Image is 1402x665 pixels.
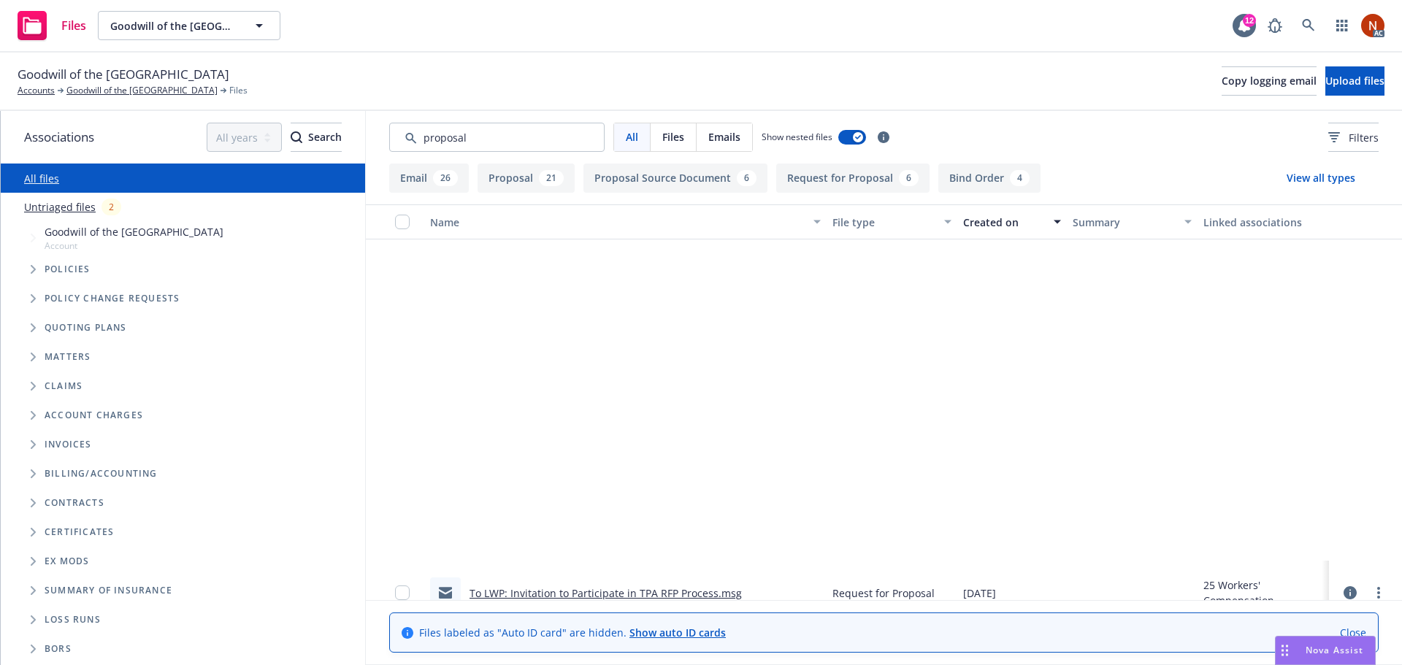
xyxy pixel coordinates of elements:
[1222,74,1317,88] span: Copy logging email
[18,65,229,84] span: Goodwill of the [GEOGRAPHIC_DATA]
[708,129,740,145] span: Emails
[963,215,1045,230] div: Created on
[938,164,1041,193] button: Bind Order
[45,557,89,566] span: Ex Mods
[433,170,458,186] div: 26
[1067,204,1198,239] button: Summary
[1306,644,1363,656] span: Nova Assist
[963,585,996,601] span: [DATE]
[626,129,638,145] span: All
[776,164,930,193] button: Request for Proposal
[662,129,684,145] span: Files
[832,215,936,230] div: File type
[24,172,59,185] a: All files
[45,382,83,391] span: Claims
[291,131,302,143] svg: Search
[101,199,121,215] div: 2
[389,164,469,193] button: Email
[1198,204,1329,239] button: Linked associations
[424,204,827,239] button: Name
[45,469,158,478] span: Billing/Accounting
[45,353,91,361] span: Matters
[470,586,742,600] a: To LWP: Invitation to Participate in TPA RFP Process.msg
[1361,14,1384,37] img: photo
[629,626,726,639] a: Show auto ID cards
[832,585,935,601] span: Request for Proposal
[12,5,92,46] a: Files
[45,645,72,653] span: BORs
[1260,11,1290,40] a: Report a Bug
[1325,74,1384,88] span: Upload files
[1349,130,1379,145] span: Filters
[18,84,55,97] a: Accounts
[45,294,180,303] span: Policy change requests
[45,499,104,507] span: Contracts
[1275,636,1376,665] button: Nova Assist
[1203,577,1323,608] div: 25 Workers' Compensation
[98,11,280,40] button: Goodwill of the [GEOGRAPHIC_DATA]
[1328,123,1379,152] button: Filters
[45,440,92,449] span: Invoices
[45,586,172,595] span: Summary of insurance
[539,170,564,186] div: 21
[1328,130,1379,145] span: Filters
[45,323,127,332] span: Quoting plans
[1,459,365,664] div: Folder Tree Example
[478,164,575,193] button: Proposal
[45,224,223,239] span: Goodwill of the [GEOGRAPHIC_DATA]
[45,411,143,420] span: Account charges
[291,123,342,151] div: Search
[1370,584,1387,601] a: more
[45,615,101,624] span: Loss Runs
[1294,11,1323,40] a: Search
[110,18,237,34] span: Goodwill of the [GEOGRAPHIC_DATA]
[737,170,756,186] div: 6
[1222,66,1317,96] button: Copy logging email
[1073,215,1176,230] div: Summary
[1,221,365,459] div: Tree Example
[899,170,919,186] div: 6
[1243,14,1256,27] div: 12
[1203,215,1323,230] div: Linked associations
[24,199,96,215] a: Untriaged files
[1340,625,1366,640] a: Close
[45,239,223,252] span: Account
[389,123,605,152] input: Search by keyword...
[45,265,91,274] span: Policies
[1325,66,1384,96] button: Upload files
[430,215,805,230] div: Name
[957,204,1067,239] button: Created on
[395,585,410,600] input: Toggle Row Selected
[45,528,114,537] span: Certificates
[1010,170,1030,186] div: 4
[583,164,767,193] button: Proposal Source Document
[827,204,958,239] button: File type
[1276,637,1294,664] div: Drag to move
[419,625,726,640] span: Files labeled as "Auto ID card" are hidden.
[1328,11,1357,40] a: Switch app
[395,215,410,229] input: Select all
[24,128,94,147] span: Associations
[1263,164,1379,193] button: View all types
[61,20,86,31] span: Files
[291,123,342,152] button: SearchSearch
[762,131,832,143] span: Show nested files
[229,84,248,97] span: Files
[66,84,218,97] a: Goodwill of the [GEOGRAPHIC_DATA]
